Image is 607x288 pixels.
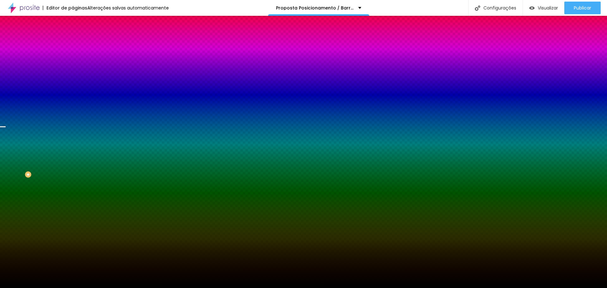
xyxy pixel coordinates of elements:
button: Publicar [564,2,601,14]
img: Ícone [475,5,480,11]
font: Configurações [483,5,516,11]
font: Publicar [574,5,591,11]
font: Visualizar [538,5,558,11]
font: Proposta Posicionamento / Barra da Tijuca [276,5,376,11]
img: view-1.svg [529,5,535,11]
button: Visualizar [523,2,564,14]
font: Editor de páginas [46,5,87,11]
font: Alterações salvas automaticamente [87,5,169,11]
